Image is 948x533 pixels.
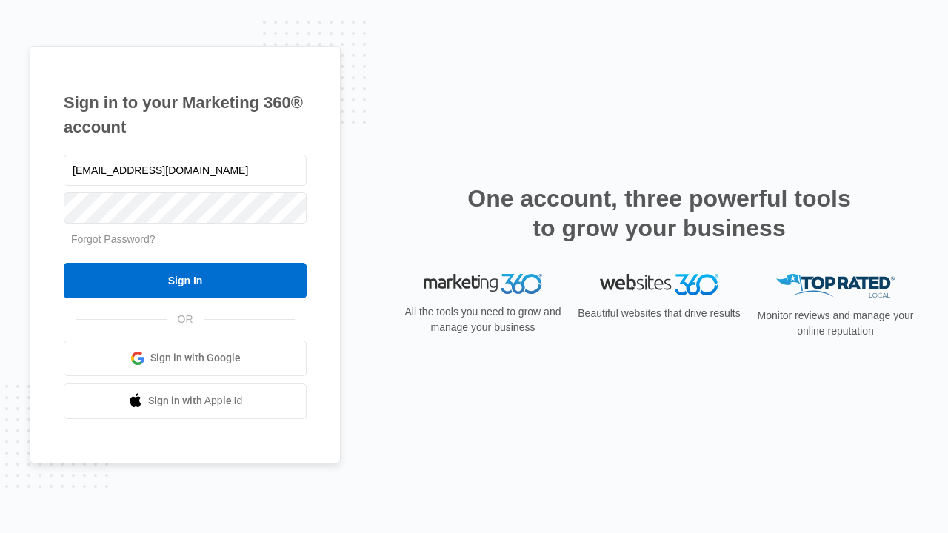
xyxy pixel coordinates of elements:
[64,155,307,186] input: Email
[64,341,307,376] a: Sign in with Google
[167,312,204,327] span: OR
[752,308,918,339] p: Monitor reviews and manage your online reputation
[576,306,742,321] p: Beautiful websites that drive results
[64,383,307,419] a: Sign in with Apple Id
[600,274,718,295] img: Websites 360
[148,393,243,409] span: Sign in with Apple Id
[400,304,566,335] p: All the tools you need to grow and manage your business
[64,90,307,139] h1: Sign in to your Marketing 360® account
[463,184,855,243] h2: One account, three powerful tools to grow your business
[424,274,542,295] img: Marketing 360
[64,263,307,298] input: Sign In
[776,274,895,298] img: Top Rated Local
[150,350,241,366] span: Sign in with Google
[71,233,156,245] a: Forgot Password?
